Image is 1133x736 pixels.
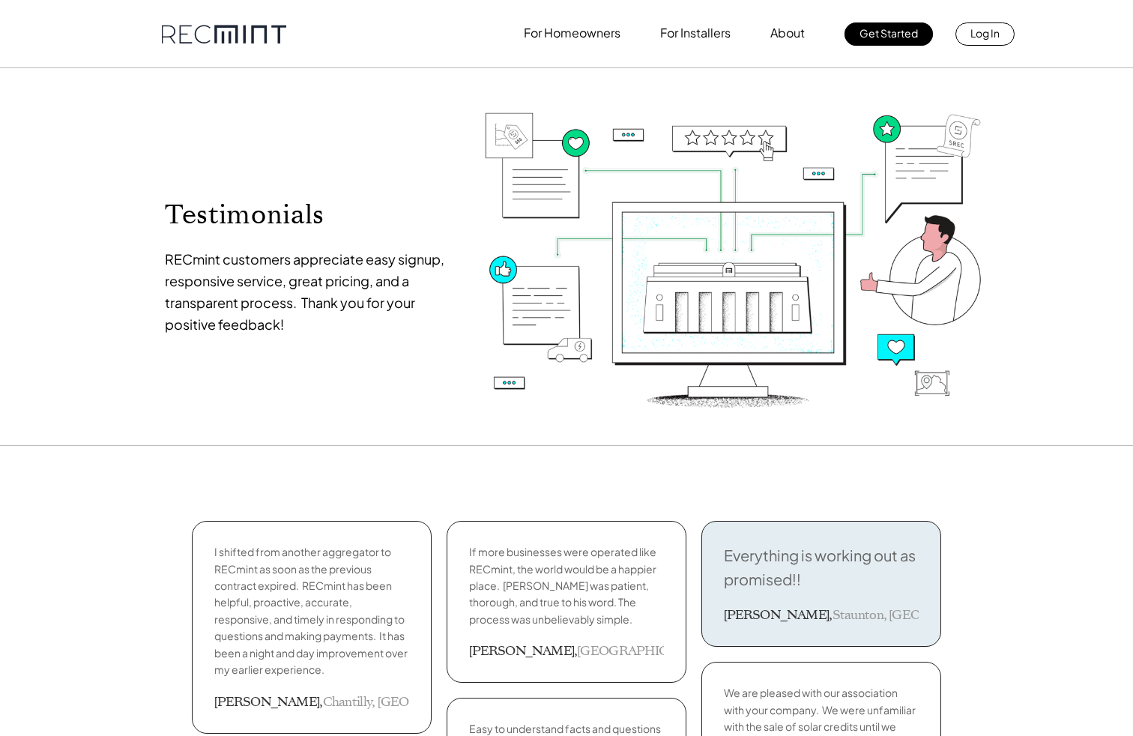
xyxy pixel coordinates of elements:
[214,693,319,711] h3: [PERSON_NAME]
[829,606,832,624] h3: ,
[578,642,848,660] p: [GEOGRAPHIC_DATA], [GEOGRAPHIC_DATA]
[724,606,829,624] h3: [PERSON_NAME]
[165,250,447,333] span: RECmint customers appreciate easy signup, responsive service, great pricing, and a transparent pr...
[469,642,574,660] h3: [PERSON_NAME]
[955,22,1015,46] a: Log In
[323,693,510,711] p: Chantilly, [GEOGRAPHIC_DATA]
[724,543,919,591] p: Everything is working out as promised!!
[770,22,805,43] p: About
[524,22,620,43] p: For Homeowners
[833,606,1022,624] p: Staunton, [GEOGRAPHIC_DATA]
[574,642,577,660] h3: ,
[319,693,322,711] h3: ,
[660,22,731,43] p: For Installers
[165,198,459,232] p: Testimonials
[970,22,1000,43] p: Log In
[214,543,409,678] p: I shifted from another aggregator to RECmint as soon as the previous contract expired. RECmint ha...
[469,543,664,627] p: If more businesses were operated like RECmint, the world would be a happier place. [PERSON_NAME] ...
[845,22,933,46] a: Get Started
[859,22,918,43] p: Get Started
